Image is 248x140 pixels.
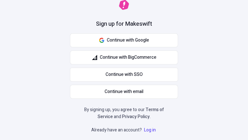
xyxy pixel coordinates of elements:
[107,37,149,44] span: Continue with Google
[98,106,164,120] a: Terms of Service
[96,20,152,28] h1: Sign up for Makeswift
[122,113,150,120] a: Privacy Policy
[100,54,156,61] span: Continue with BigCommerce
[70,85,178,99] button: Continue with email
[105,88,143,95] span: Continue with email
[70,50,178,64] button: Continue with BigCommerce
[82,106,166,120] p: By signing up, you agree to our and .
[70,68,178,82] a: Continue with SSO
[70,33,178,47] button: Continue with Google
[143,127,157,133] a: Log in
[91,127,157,134] p: Already have an account?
